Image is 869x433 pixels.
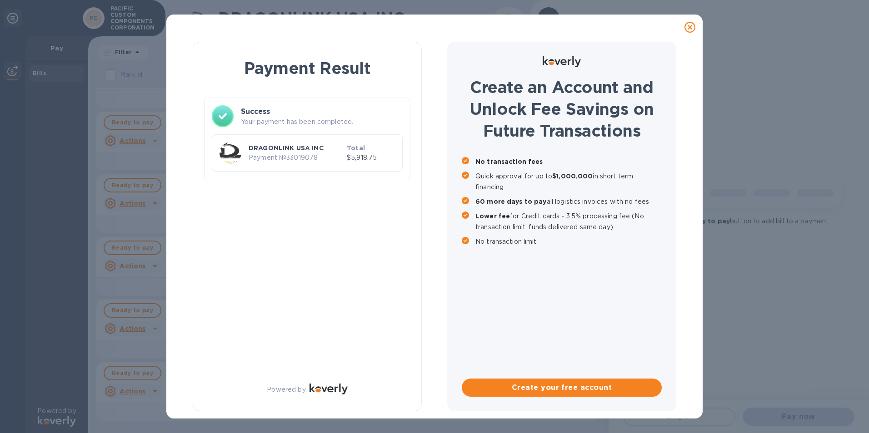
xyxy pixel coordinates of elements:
b: 60 more days to pay [475,198,547,205]
img: Logo [543,56,581,67]
p: all logistics invoices with no fees [475,196,662,207]
h1: Payment Result [208,57,407,79]
b: Total [347,144,365,152]
h1: Create an Account and Unlock Fee Savings on Future Transactions [462,76,662,142]
p: Powered by [267,385,305,394]
p: Quick approval for up to in short term financing [475,171,662,192]
h3: Success [241,106,403,117]
img: Logo [310,384,348,394]
p: DRAGONLINK USA INC [249,143,343,153]
p: $5,918.75 [347,153,395,162]
span: Create your free account [469,382,654,393]
button: Create your free account [462,379,662,397]
p: No transaction limit [475,236,662,247]
b: No transaction fees [475,158,543,165]
b: $1,000,000 [552,172,593,180]
p: Your payment has been completed. [241,117,403,127]
p: Payment № 33019078 [249,153,343,162]
b: Lower fee [475,212,510,220]
p: for Credit cards - 3.5% processing fee (No transaction limit, funds delivered same day) [475,211,662,232]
